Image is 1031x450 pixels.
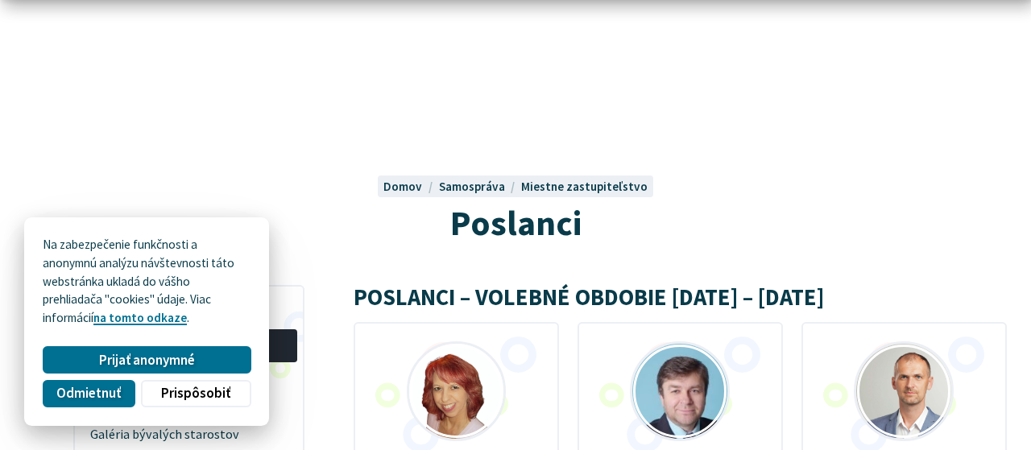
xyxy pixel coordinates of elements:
button: Prijať anonymné [43,346,251,374]
span: Prispôsobiť [161,385,230,402]
span: Samospráva [439,179,505,194]
p: Na zabezpečenie funkčnosti a anonymnú analýzu návštevnosti táto webstránka ukladá do vášho prehli... [43,236,251,328]
span: Odmietnuť [56,385,121,402]
span: Galéria bývalých starostov [90,421,288,448]
a: Samospráva [439,179,521,194]
button: Odmietnuť [43,380,135,407]
span: Domov [383,179,422,194]
img: Uršula Ambrušová (002) [409,344,504,439]
span: Poslanci [450,200,582,245]
img: marek_fedorecko [856,344,951,439]
a: Miestne zastupiteľstvo [521,179,648,194]
span: Prijať anonymné [99,352,195,369]
a: Galéria bývalých starostov [81,421,297,448]
span: POSLANCI – VOLEBNÉ OBDOBIE [DATE] – [DATE] [354,283,824,312]
a: Domov [383,179,438,194]
img: Beres_15x20 [632,344,727,439]
a: na tomto odkaze [93,310,187,325]
button: Prispôsobiť [141,380,251,407]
